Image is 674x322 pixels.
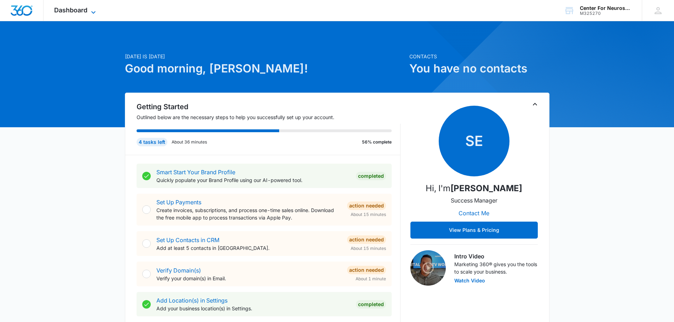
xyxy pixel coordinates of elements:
div: Action Needed [347,235,386,244]
p: Outlined below are the necessary steps to help you successfully set up your account. [137,113,401,121]
button: Watch Video [454,278,485,283]
p: About 36 minutes [172,139,207,145]
span: SE [439,106,509,176]
h1: You have no contacts [409,60,549,77]
div: Completed [356,300,386,309]
p: Add your business location(s) in Settings. [156,305,350,312]
a: Add Location(s) in Settings [156,297,227,304]
p: 56% complete [362,139,392,145]
button: Toggle Collapse [531,100,539,109]
p: Verify your domain(s) in Email. [156,275,341,282]
a: Verify Domain(s) [156,267,201,274]
p: Create invoices, subscriptions, and process one-time sales online. Download the free mobile app t... [156,206,341,221]
div: Action Needed [347,266,386,274]
span: Dashboard [54,6,87,14]
a: Smart Start Your Brand Profile [156,169,235,176]
strong: [PERSON_NAME] [450,183,522,193]
div: account name [580,5,632,11]
p: Success Manager [451,196,497,205]
h3: Intro Video [454,252,538,260]
p: Add at least 5 contacts in [GEOGRAPHIC_DATA]. [156,244,341,252]
div: Action Needed [347,201,386,210]
p: Hi, I'm [426,182,522,195]
p: Marketing 360® gives you the tools to scale your business. [454,260,538,275]
span: About 15 minutes [351,245,386,252]
h2: Getting Started [137,101,401,112]
p: [DATE] is [DATE] [125,53,405,60]
p: Quickly populate your Brand Profile using our AI-powered tool. [156,176,350,184]
span: About 15 minutes [351,211,386,218]
div: account id [580,11,632,16]
button: Contact Me [451,205,496,222]
img: Intro Video [410,250,446,286]
p: Contacts [409,53,549,60]
div: Completed [356,172,386,180]
div: 4 tasks left [137,138,167,146]
button: View Plans & Pricing [410,222,538,239]
a: Set Up Payments [156,199,201,206]
h1: Good morning, [PERSON_NAME]! [125,60,405,77]
a: Set Up Contacts in CRM [156,236,219,244]
span: About 1 minute [356,276,386,282]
